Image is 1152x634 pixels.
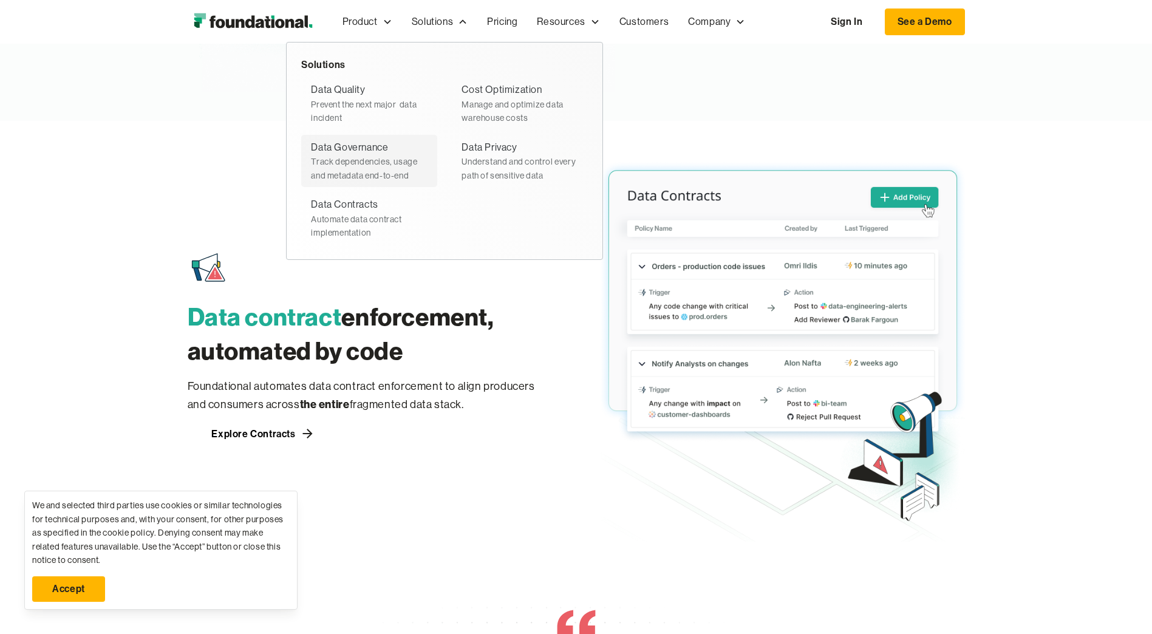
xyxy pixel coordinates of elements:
div: Cost Optimization [462,82,542,98]
div: Data Quality [311,82,365,98]
h3: enforcement, automated by code [188,300,552,368]
div: Data Governance [311,140,388,155]
a: See a Demo [885,9,965,35]
span: Data contract [188,301,342,332]
iframe: Chat Widget [933,493,1152,634]
div: Product [333,2,402,42]
div: Understand and control every path of sensitive data [462,155,578,182]
a: Explore Contracts [188,424,339,443]
a: Customers [610,2,678,42]
nav: Solutions [286,42,603,260]
a: Accept [32,576,105,602]
div: Explore Contracts [211,429,295,438]
div: Track dependencies, usage and metadata end-to-end [311,155,428,182]
div: Prevent the next major data incident [311,98,428,125]
a: home [188,10,318,34]
div: Chat-Widget [933,493,1152,634]
div: Manage and optimize data warehouse costs [462,98,578,125]
div: Data Contracts [311,197,378,213]
div: Company [678,2,755,42]
div: Solutions [402,2,477,42]
div: Solutions [301,57,588,73]
strong: the entire [300,397,350,411]
img: Foundational Logo [188,10,318,34]
a: Data QualityPrevent the next major data incident [301,77,437,129]
a: Pricing [477,2,527,42]
div: Automate data contract implementation [311,213,428,240]
div: Company [688,14,731,30]
p: Foundational automates data contract enforcement to align producers and consumers across fragment... [188,378,552,414]
div: Resources [527,2,609,42]
div: Data Privacy [462,140,517,155]
a: Data ContractsAutomate data contract implementation [301,192,437,244]
a: Data GovernanceTrack dependencies, usage and metadata end-to-end [301,135,437,187]
div: Resources [537,14,585,30]
a: Sign In [819,9,874,35]
img: Data Contracts Icon [189,249,228,288]
div: Product [343,14,378,30]
div: Solutions [412,14,453,30]
a: Data PrivacyUnderstand and control every path of sensitive data [452,135,588,187]
div: We and selected third parties use cookies or similar technologies for technical purposes and, wit... [32,499,290,567]
a: Cost OptimizationManage and optimize data warehouse costs [452,77,588,129]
